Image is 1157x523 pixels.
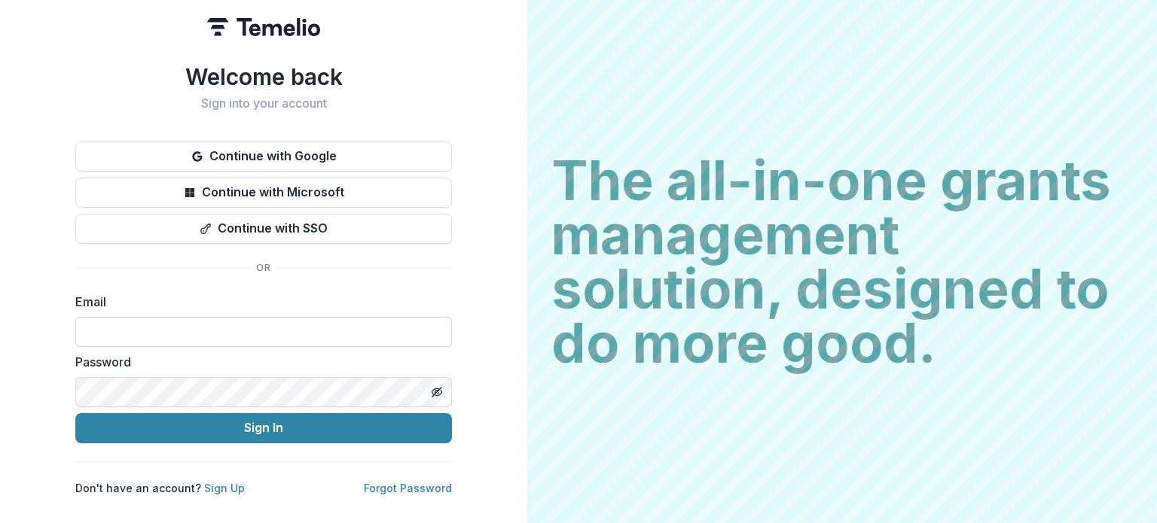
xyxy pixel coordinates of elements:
a: Sign Up [204,482,245,494]
button: Continue with Microsoft [75,178,452,208]
button: Continue with Google [75,141,452,172]
p: Don't have an account? [75,480,245,496]
button: Toggle password visibility [425,380,449,404]
label: Email [75,293,443,311]
button: Continue with SSO [75,214,452,244]
a: Forgot Password [364,482,452,494]
button: Sign In [75,413,452,443]
h2: Sign into your account [75,96,452,111]
h1: Welcome back [75,63,452,90]
label: Password [75,353,443,371]
img: Temelio [207,18,320,36]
